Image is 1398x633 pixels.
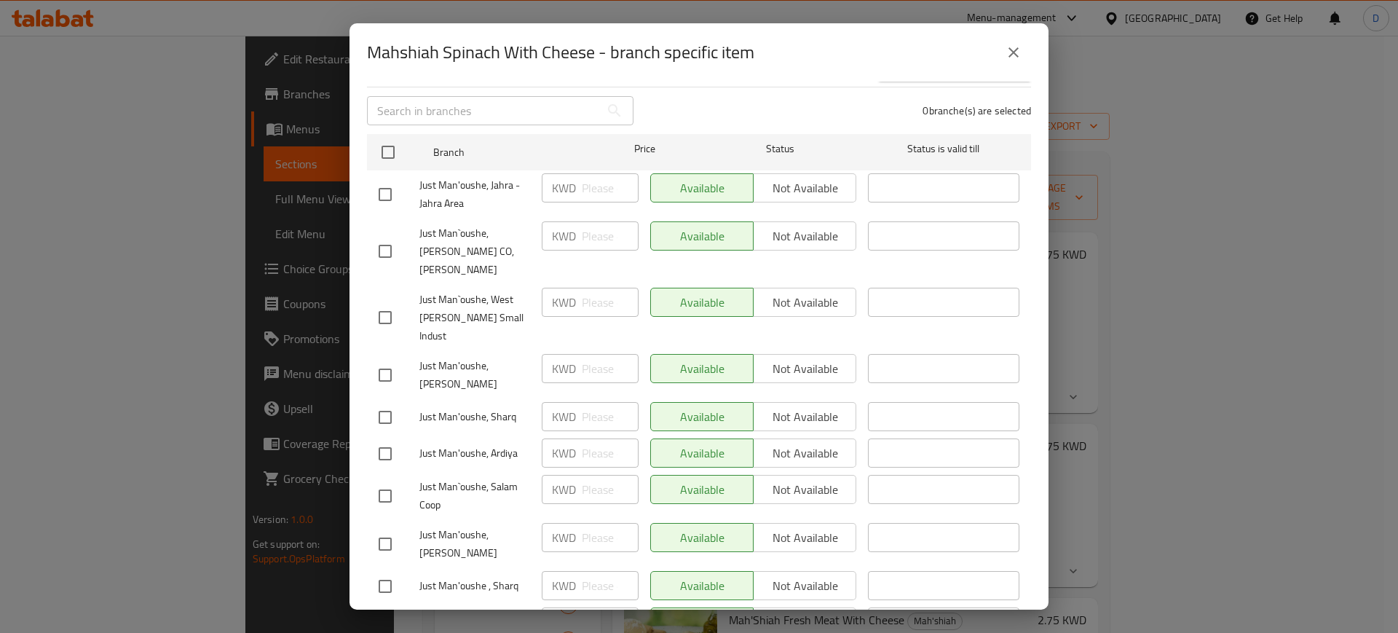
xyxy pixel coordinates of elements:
h2: Mahshiah Spinach With Cheese - branch specific item [367,41,754,64]
span: Status [705,140,856,158]
input: Please enter price [582,221,639,251]
span: Just Man`oushe, West [PERSON_NAME] Small Indust [419,291,530,345]
p: KWD [552,529,576,546]
p: KWD [552,444,576,462]
span: Status is valid till [868,140,1019,158]
p: KWD [552,408,576,425]
span: Branch [433,143,585,162]
input: Please enter price [582,571,639,600]
input: Please enter price [582,475,639,504]
button: close [996,35,1031,70]
input: Please enter price [582,173,639,203]
input: Please enter price [582,523,639,552]
span: Just Man'oushe, Jahra - Jahra Area [419,176,530,213]
input: Please enter price [582,439,639,468]
input: Please enter price [582,354,639,383]
span: Just Man'oushe, [PERSON_NAME] [419,526,530,562]
p: 0 branche(s) are selected [923,103,1031,118]
p: KWD [552,179,576,197]
span: Just Man'oushe, [PERSON_NAME] [419,357,530,393]
p: KWD [552,294,576,311]
input: Search in branches [367,96,600,125]
p: KWD [552,481,576,498]
p: KWD [552,577,576,594]
p: KWD [552,360,576,377]
input: Please enter price [582,402,639,431]
span: Price [596,140,693,158]
span: Just Man'oushe , Sharq [419,577,530,595]
input: Please enter price [582,288,639,317]
p: KWD [552,227,576,245]
span: Just Man`oushe, Salam Coop [419,478,530,514]
span: Just Man'oushe, Sharq [419,408,530,426]
span: Just Man`oushe, [PERSON_NAME] CO, [PERSON_NAME] [419,224,530,279]
span: Just Man'oushe, Ardiya [419,444,530,463]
